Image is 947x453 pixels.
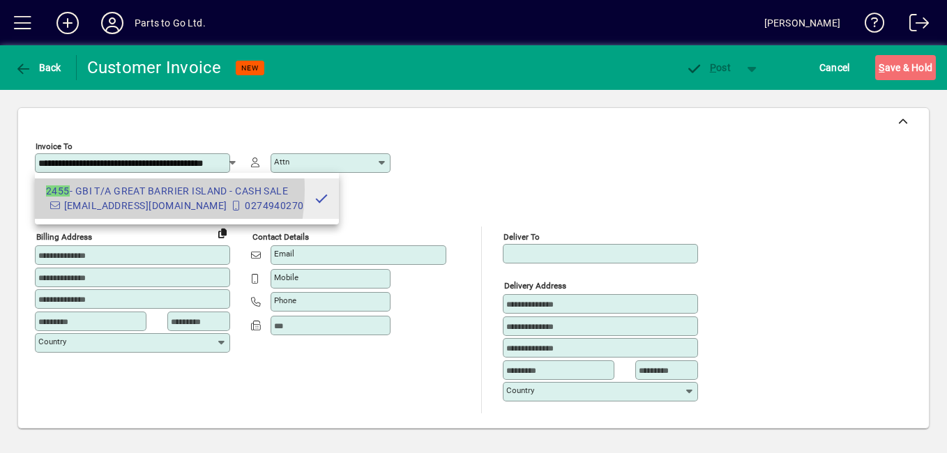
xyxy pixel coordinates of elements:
button: Cancel [816,55,854,80]
span: S [879,62,884,73]
mat-label: Country [506,385,534,395]
mat-label: Invoice To [36,141,73,151]
button: Copy to Delivery address [211,222,234,244]
mat-label: Phone [274,295,296,305]
span: Back [15,62,61,73]
a: Knowledge Base [854,3,885,48]
div: Parts to Go Ltd. [135,12,206,34]
button: Add [45,10,90,36]
span: NEW [241,63,259,72]
span: P [710,62,716,73]
mat-label: Country [38,337,66,346]
span: ave & Hold [879,56,932,79]
mat-label: Mobile [274,272,298,282]
mat-label: Deliver To [503,232,540,242]
span: Cancel [819,56,850,79]
button: Post [679,55,738,80]
button: Back [11,55,65,80]
a: Logout [899,3,930,48]
div: Customer Invoice [87,56,222,79]
mat-label: Email [274,249,294,259]
button: Save & Hold [875,55,936,80]
div: [PERSON_NAME] [764,12,840,34]
mat-label: Attn [274,157,289,167]
span: ost [685,62,731,73]
button: Profile [90,10,135,36]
